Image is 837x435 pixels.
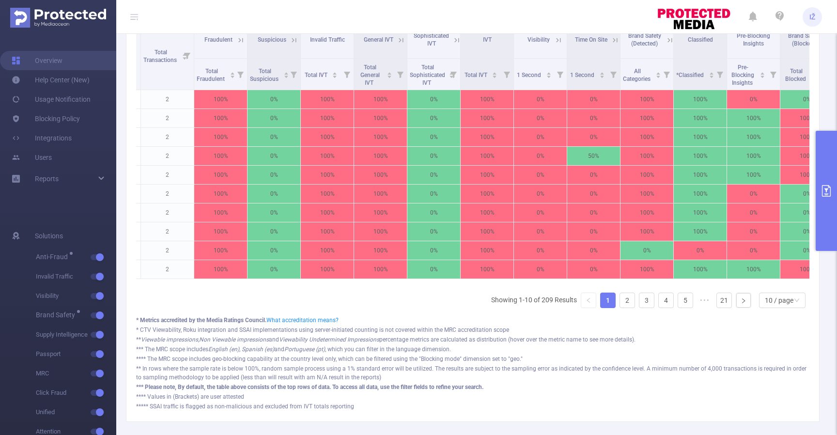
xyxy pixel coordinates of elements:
div: Sort [283,71,289,77]
p: 0% [248,203,300,222]
i: Filter menu [233,59,247,90]
span: *Classified [676,72,705,78]
span: IVT [483,36,492,43]
li: 3 [639,293,654,308]
p: 2 [141,222,194,241]
a: 1 [601,293,615,308]
p: 2 [141,185,194,203]
span: Total Blocked [785,68,807,82]
p: 2 [141,90,194,109]
i: icon: caret-down [599,74,604,77]
i: icon: caret-down [387,74,392,77]
p: 100% [461,260,513,279]
p: 0% [567,90,620,109]
p: 100% [461,241,513,260]
p: 100% [461,222,513,241]
p: 100% [727,260,780,279]
p: 0% [567,241,620,260]
p: 0% [407,241,460,260]
span: Brand Safety [36,311,78,318]
i: icon: caret-up [492,71,497,74]
p: 0% [620,241,673,260]
p: 0% [780,90,833,109]
span: Brand Safety (Blocked) [788,32,821,47]
div: Sort [599,71,605,77]
i: icon: caret-down [332,74,338,77]
p: 50% [567,147,620,165]
span: Total IVT [465,72,489,78]
span: Pre-Blocking Insights [737,32,770,47]
div: **** Values in (Brackets) are user attested [136,392,809,401]
p: 0% [407,185,460,203]
a: Integrations [12,128,72,148]
span: 1 Second [570,72,596,78]
i: icon: caret-up [387,71,392,74]
p: 0% [567,109,620,127]
li: 1 [600,293,616,308]
p: 100% [301,90,354,109]
span: Total IVT [305,72,329,78]
div: ***** SSAI traffic is flagged as non-malicious and excluded from IVT totals reporting [136,402,809,411]
p: 100% [461,128,513,146]
span: Anti-Fraud [36,253,71,260]
i: icon: caret-up [230,71,235,74]
p: 100% [354,128,407,146]
p: 2 [141,203,194,222]
p: 100% [354,109,407,127]
p: 0% [514,241,567,260]
span: Classified [688,36,713,43]
p: 0% [248,222,300,241]
span: Suspicious [258,36,286,43]
p: 0% [407,203,460,222]
p: 100% [354,241,407,260]
p: 100% [354,185,407,203]
p: 100% [354,222,407,241]
a: Users [12,148,52,167]
i: icon: left [586,297,591,303]
p: 100% [461,185,513,203]
div: ** , and percentage metrics are calculated as distribution (hover over the metric name to see mor... [136,335,809,344]
p: 100% [194,166,247,184]
i: icon: caret-down [709,74,714,77]
p: 0% [727,90,780,109]
i: Filter menu [553,59,567,90]
i: Viewable impressions [141,336,198,343]
p: 100% [780,260,833,279]
li: 21 [716,293,732,308]
a: 2 [620,293,635,308]
p: 0% [514,260,567,279]
p: 0% [248,166,300,184]
span: Invalid Traffic [36,267,116,286]
i: Filter menu [393,59,407,90]
i: icon: caret-up [709,71,714,74]
a: 21 [717,293,731,308]
i: icon: caret-down [546,74,551,77]
i: Filter menu [500,59,513,90]
p: 100% [301,128,354,146]
p: 100% [674,128,727,146]
p: 100% [194,222,247,241]
li: 5 [678,293,693,308]
p: 0% [407,260,460,279]
p: 100% [194,203,247,222]
p: 0% [514,203,567,222]
p: 100% [301,241,354,260]
i: icon: caret-up [546,71,551,74]
p: 0% [514,185,567,203]
p: 100% [301,109,354,127]
span: Sophisticated IVT [414,32,449,47]
i: icon: caret-up [760,71,765,74]
span: Total Sophisticated IVT [410,64,445,86]
p: 100% [194,260,247,279]
i: icon: caret-down [492,74,497,77]
a: Blocking Policy [12,109,80,128]
i: Filter menu [340,59,354,90]
i: Viewability Undetermined Impressions [279,336,379,343]
span: Reports [35,175,59,183]
p: 0% [567,222,620,241]
p: 0% [407,109,460,127]
span: Total Suspicious [250,68,280,82]
p: 0% [674,241,727,260]
p: 0% [248,147,300,165]
a: Reports [35,169,59,188]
